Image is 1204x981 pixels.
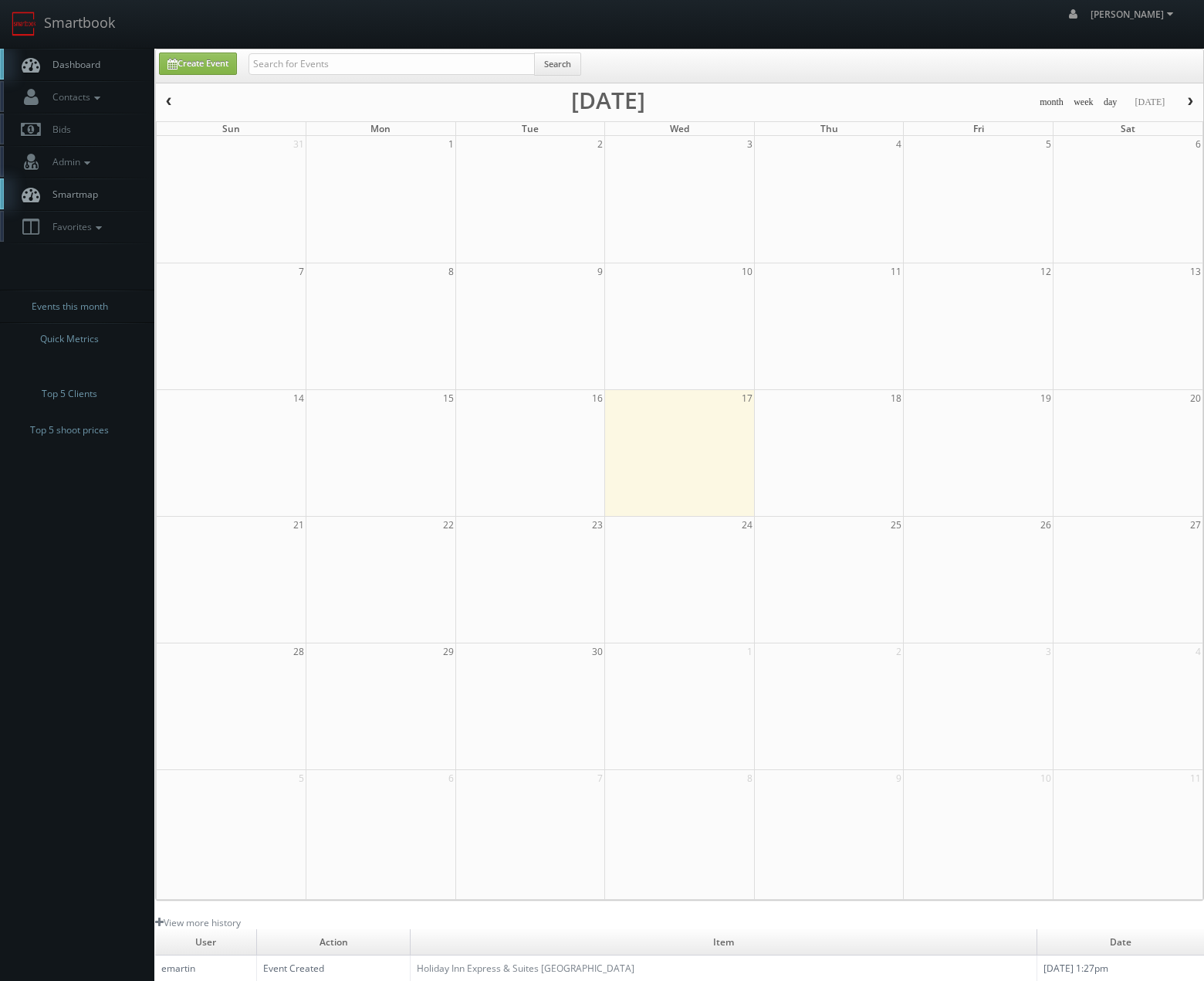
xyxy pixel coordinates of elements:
input: Search for Events [249,53,535,75]
button: month [1034,93,1069,112]
span: 17 [740,390,754,406]
span: Top 5 shoot prices [30,423,109,438]
span: 4 [1194,643,1202,660]
span: Mon [370,122,391,135]
span: 21 [292,517,306,533]
span: 1 [746,643,754,660]
span: 11 [1189,770,1202,786]
span: Wed [670,122,689,135]
span: 9 [895,770,903,786]
button: [DATE] [1129,93,1170,112]
span: 13 [1189,263,1202,280]
span: 1 [447,136,455,152]
span: Contacts [45,90,104,104]
span: 6 [447,770,455,786]
span: Quick Metrics [40,331,99,347]
span: Smartmap [45,188,98,201]
span: 5 [1044,136,1053,152]
button: day [1098,93,1123,112]
span: Dashboard [45,58,100,71]
span: 10 [740,263,754,280]
span: 7 [596,770,604,786]
span: 8 [447,263,455,280]
span: 5 [297,770,306,786]
span: 7 [297,263,306,280]
span: 11 [889,263,903,280]
span: 4 [895,136,903,152]
a: Holiday Inn Express & Suites [GEOGRAPHIC_DATA] [417,962,634,975]
span: 20 [1189,390,1202,406]
a: View more history [155,916,241,929]
span: 18 [889,390,903,406]
span: 2 [596,136,604,152]
span: 27 [1189,517,1202,533]
span: 30 [590,643,604,660]
span: 26 [1039,517,1053,533]
span: Sun [222,122,240,135]
span: Fri [973,122,984,135]
span: [PERSON_NAME] [1091,8,1178,21]
span: Tue [522,122,539,135]
td: User [155,929,257,956]
td: Date [1037,929,1204,956]
span: 23 [590,517,604,533]
span: Favorites [45,220,106,233]
span: 24 [740,517,754,533]
span: 25 [889,517,903,533]
span: 19 [1039,390,1053,406]
span: Thu [820,122,838,135]
span: 3 [1044,643,1053,660]
span: 10 [1039,770,1053,786]
span: 3 [746,136,754,152]
span: Sat [1121,122,1135,135]
span: 14 [292,390,306,406]
span: 28 [292,643,306,660]
span: 29 [441,643,455,660]
span: 2 [895,643,903,660]
span: 22 [441,517,455,533]
span: 6 [1194,136,1202,152]
span: 15 [441,390,455,406]
span: 12 [1039,263,1053,280]
button: week [1068,93,1099,112]
span: Events this month [32,299,108,314]
span: Admin [45,155,94,168]
a: Create Event [159,53,237,75]
td: Action [257,929,411,956]
span: 16 [590,390,604,406]
img: smartbook-logo.png [12,12,36,36]
span: 31 [292,136,306,152]
button: Search [534,53,581,76]
span: 8 [746,770,754,786]
h2: [DATE] [571,93,645,108]
td: Item [411,929,1037,956]
span: Bids [45,123,71,136]
span: 9 [596,263,604,280]
span: Top 5 Clients [42,386,97,402]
